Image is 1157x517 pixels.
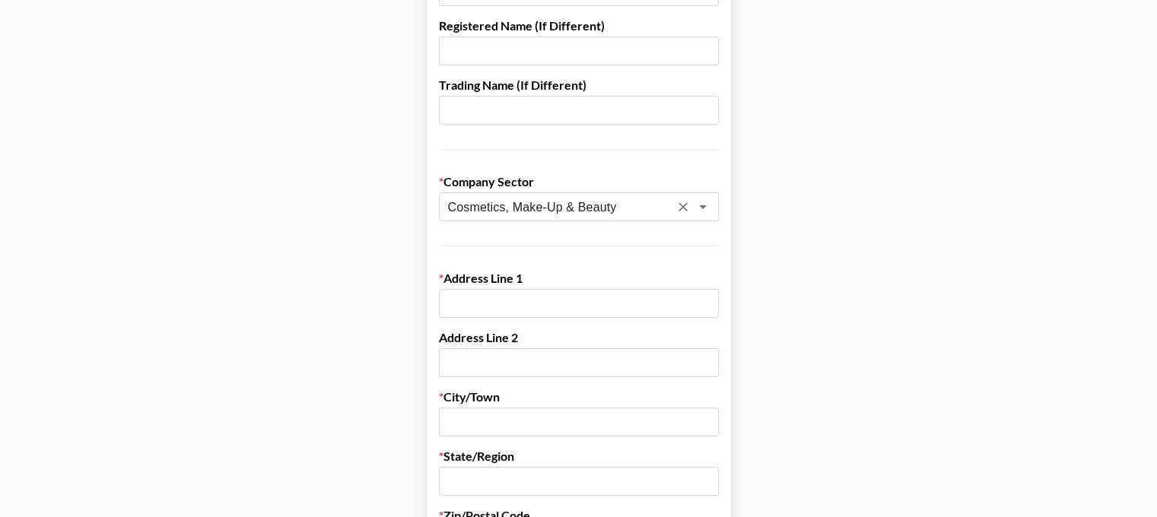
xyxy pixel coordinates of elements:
[439,449,719,464] label: State/Region
[439,271,719,286] label: Address Line 1
[439,18,719,33] label: Registered Name (If Different)
[692,196,714,217] button: Open
[439,174,719,189] label: Company Sector
[439,330,719,345] label: Address Line 2
[439,78,719,93] label: Trading Name (If Different)
[672,196,694,217] button: Clear
[439,389,719,404] label: City/Town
